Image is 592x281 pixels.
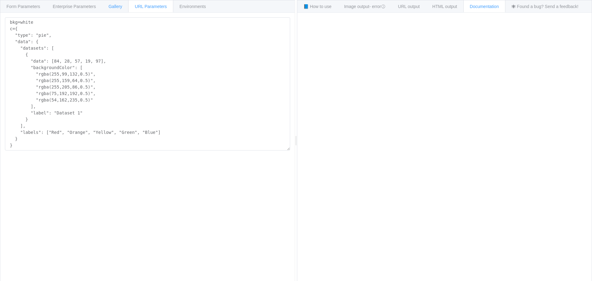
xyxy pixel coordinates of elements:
[512,4,578,9] span: 🕷 Found a bug? Send a feedback!
[6,4,40,9] span: Form Parameters
[53,4,96,9] span: Enterprise Parameters
[303,4,331,9] span: 📘 How to use
[398,4,420,9] span: URL output
[179,4,206,9] span: Environments
[344,4,385,9] span: Image output
[135,4,167,9] span: URL Parameters
[369,4,385,9] span: - error
[432,4,457,9] span: HTML output
[470,4,499,9] span: Documentation
[109,4,122,9] span: Gallery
